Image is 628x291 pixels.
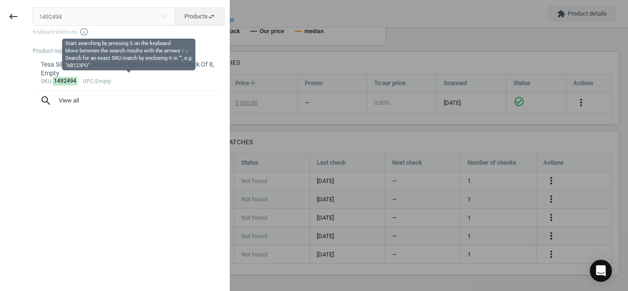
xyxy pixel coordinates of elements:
[590,260,612,282] div: Open Intercom Messenger
[33,91,225,111] button: searchView all
[41,78,217,86] div: : :Empty
[33,27,225,36] span: Keyboard shortcuts
[33,47,229,55] div: Product report results
[65,40,193,69] div: Start searching by pressing S on the keyboard Move between the search results with the arrows ↑ ↓...
[8,11,19,22] i: keyboard_backspace
[208,13,215,20] i: swap_horiz
[53,77,78,86] mark: 1492494
[83,78,94,85] span: upc
[33,7,176,26] input: Enter the SKU or product name
[175,7,225,26] button: Productsswap_horiz
[40,95,217,107] span: View all
[184,12,215,21] span: Products
[41,78,51,85] span: sku
[80,27,89,36] i: info_outline
[3,6,24,28] button: keyboard_backspace
[158,12,171,21] button: Close
[41,60,217,78] div: Tesa Silent Transparent Sticky Tape 19Mm X 33M - Pack Of 8, Empty
[40,95,52,107] i: search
